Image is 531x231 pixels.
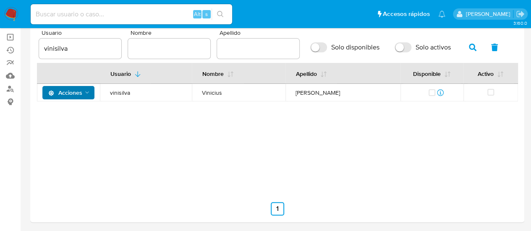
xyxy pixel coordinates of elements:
a: Notificaciones [438,10,445,18]
span: s [205,10,208,18]
span: Accesos rápidos [383,10,430,18]
input: Buscar usuario o caso... [31,9,232,20]
p: alan.sanchez@mercadolibre.com [466,10,513,18]
button: search-icon [212,8,229,20]
span: 3.160.0 [513,20,527,26]
a: Salir [516,10,525,18]
span: Alt [194,10,201,18]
